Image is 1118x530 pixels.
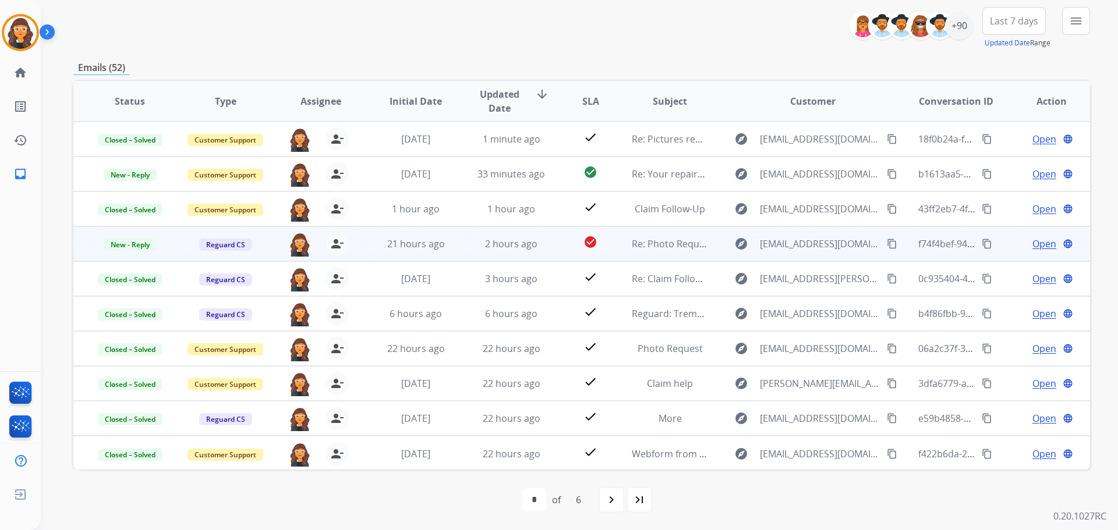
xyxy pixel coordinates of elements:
[387,237,445,250] span: 21 hours ago
[982,169,992,179] mat-icon: content_copy
[632,272,718,285] span: Re: Claim Follow-Up
[985,38,1030,48] button: Updated Date
[401,133,430,145] span: [DATE]
[1053,509,1106,523] p: 0.20.1027RC
[104,169,157,181] span: New - Reply
[98,378,162,390] span: Closed – Solved
[583,375,597,389] mat-icon: check
[330,132,344,146] mat-icon: person_remove
[918,447,1092,460] span: f422b6da-2b7f-4cac-b878-f40713ae12de
[483,133,540,145] span: 1 minute ago
[1063,378,1073,389] mat-icon: language
[760,376,880,390] span: [PERSON_NAME][EMAIL_ADDRESS][DOMAIN_NAME]
[632,237,713,250] span: Re: Photo Request
[887,413,897,424] mat-icon: content_copy
[790,94,836,108] span: Customer
[1032,167,1056,181] span: Open
[1063,343,1073,354] mat-icon: language
[330,447,344,461] mat-icon: person_remove
[288,127,312,152] img: agent-avatar
[98,343,162,355] span: Closed – Solved
[485,237,537,250] span: 2 hours ago
[887,239,897,249] mat-icon: content_copy
[199,413,252,425] span: Reguard CS
[387,342,445,355] span: 22 hours ago
[98,308,162,321] span: Closed – Solved
[583,270,597,284] mat-icon: check
[1032,376,1056,390] span: Open
[288,407,312,431] img: agent-avatar
[535,87,549,101] mat-icon: arrow_downward
[187,343,263,355] span: Customer Support
[13,66,27,80] mat-icon: home
[288,267,312,291] img: agent-avatar
[98,134,162,146] span: Closed – Solved
[760,411,880,425] span: [EMAIL_ADDRESS][DOMAIN_NAME]
[734,237,748,251] mat-icon: explore
[330,272,344,286] mat-icon: person_remove
[918,377,1098,390] span: 3dfa6779-a20a-47e6-806a-3542d4aa30bb
[982,273,992,284] mat-icon: content_copy
[918,202,1084,215] span: 43ff2eb7-4f90-4cf8-83df-c930d5f6ac6a
[98,273,162,286] span: Closed – Solved
[887,273,897,284] mat-icon: content_copy
[98,204,162,216] span: Closed – Solved
[487,202,535,215] span: 1 hour ago
[659,412,682,425] span: More
[982,134,992,144] mat-icon: content_copy
[638,342,703,355] span: Photo Request
[635,202,705,215] span: Claim Follow-Up
[583,130,597,144] mat-icon: check
[918,168,1092,180] span: b1613aa5-6351-4b7f-a691-b76036f20fa7
[918,237,1091,250] span: f74f4bef-948b-454e-9026-a0c0ea185999
[918,272,1095,285] span: 0c935404-4fc9-4bee-ae7e-a0326272809b
[995,81,1090,122] th: Action
[583,305,597,319] mat-icon: check
[734,411,748,425] mat-icon: explore
[483,447,540,460] span: 22 hours ago
[13,99,27,113] mat-icon: list_alt
[982,308,992,319] mat-icon: content_copy
[583,235,597,249] mat-icon: check_circle
[1063,308,1073,319] mat-icon: language
[330,202,344,216] mat-icon: person_remove
[1063,449,1073,459] mat-icon: language
[215,94,236,108] span: Type
[583,340,597,354] mat-icon: check
[1032,411,1056,425] span: Open
[632,133,808,145] span: Re: Pictures requested. [PERSON_NAME]
[288,442,312,467] img: agent-avatar
[98,449,162,461] span: Closed – Solved
[760,272,880,286] span: [EMAIL_ADDRESS][PERSON_NAME][DOMAIN_NAME]
[390,94,442,108] span: Initial Date
[734,202,748,216] mat-icon: explore
[485,307,537,320] span: 6 hours ago
[1063,413,1073,424] mat-icon: language
[760,447,880,461] span: [EMAIL_ADDRESS][DOMAIN_NAME]
[985,38,1050,48] span: Range
[1032,237,1056,251] span: Open
[199,308,252,321] span: Reguard CS
[483,377,540,390] span: 22 hours ago
[199,239,252,251] span: Reguard CS
[918,342,1091,355] span: 06a2c37f-3ffc-4c64-aea8-22132eb6159d
[1032,447,1056,461] span: Open
[567,488,590,511] div: 6
[734,272,748,286] mat-icon: explore
[887,343,897,354] mat-icon: content_copy
[887,134,897,144] mat-icon: content_copy
[887,169,897,179] mat-icon: content_copy
[330,237,344,251] mat-icon: person_remove
[582,94,599,108] span: SLA
[1032,132,1056,146] span: Open
[887,308,897,319] mat-icon: content_copy
[483,342,540,355] span: 22 hours ago
[734,376,748,390] mat-icon: explore
[401,412,430,425] span: [DATE]
[1063,169,1073,179] mat-icon: language
[199,273,252,286] span: Reguard CS
[583,410,597,424] mat-icon: check
[330,307,344,321] mat-icon: person_remove
[73,61,130,75] p: Emails (52)
[982,7,1046,35] button: Last 7 days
